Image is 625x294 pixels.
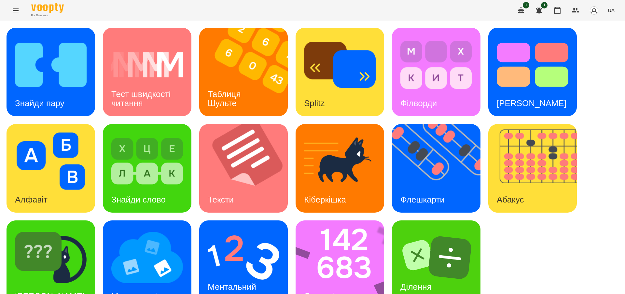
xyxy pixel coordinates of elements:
[208,89,243,108] h3: Таблиця Шульте
[488,124,585,213] img: Абакус
[111,229,183,286] img: Мнемотехніка
[31,13,64,18] span: For Business
[304,133,376,190] img: Кіберкішка
[103,124,191,213] a: Знайди словоЗнайди слово
[199,28,288,116] a: Таблиця ШультеТаблиця Шульте
[15,98,64,108] h3: Знайди пару
[497,98,566,108] h3: [PERSON_NAME]
[15,229,87,286] img: Знайди Кіберкішку
[304,195,346,204] h3: Кіберкішка
[208,195,234,204] h3: Тексти
[541,2,548,8] span: 1
[208,229,279,286] img: Ментальний рахунок
[392,28,480,116] a: ФілвордиФілворди
[111,89,173,108] h3: Тест швидкості читання
[31,3,64,13] img: Voopty Logo
[296,28,384,116] a: SplitzSplitz
[590,6,599,15] img: avatar_s.png
[15,195,48,204] h3: Алфавіт
[304,36,376,93] img: Splitz
[15,133,87,190] img: Алфавіт
[111,36,183,93] img: Тест швидкості читання
[103,28,191,116] a: Тест швидкості читанняТест швидкості читання
[608,7,615,14] span: UA
[304,98,325,108] h3: Splitz
[392,124,480,213] a: ФлешкартиФлешкарти
[199,28,296,116] img: Таблиця Шульте
[8,3,23,18] button: Menu
[497,36,568,93] img: Тест Струпа
[400,98,437,108] h3: Філворди
[199,124,288,213] a: ТекстиТексти
[400,36,472,93] img: Філворди
[400,229,472,286] img: Ділення множення
[111,133,183,190] img: Знайди слово
[488,124,577,213] a: АбакусАбакус
[497,195,524,204] h3: Абакус
[296,124,384,213] a: КіберкішкаКіберкішка
[392,124,489,213] img: Флешкарти
[199,124,296,213] img: Тексти
[605,4,617,16] button: UA
[523,2,529,8] span: 1
[7,28,95,116] a: Знайди паруЗнайди пару
[488,28,577,116] a: Тест Струпа[PERSON_NAME]
[7,124,95,213] a: АлфавітАлфавіт
[15,36,87,93] img: Знайди пару
[111,195,166,204] h3: Знайди слово
[400,195,445,204] h3: Флешкарти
